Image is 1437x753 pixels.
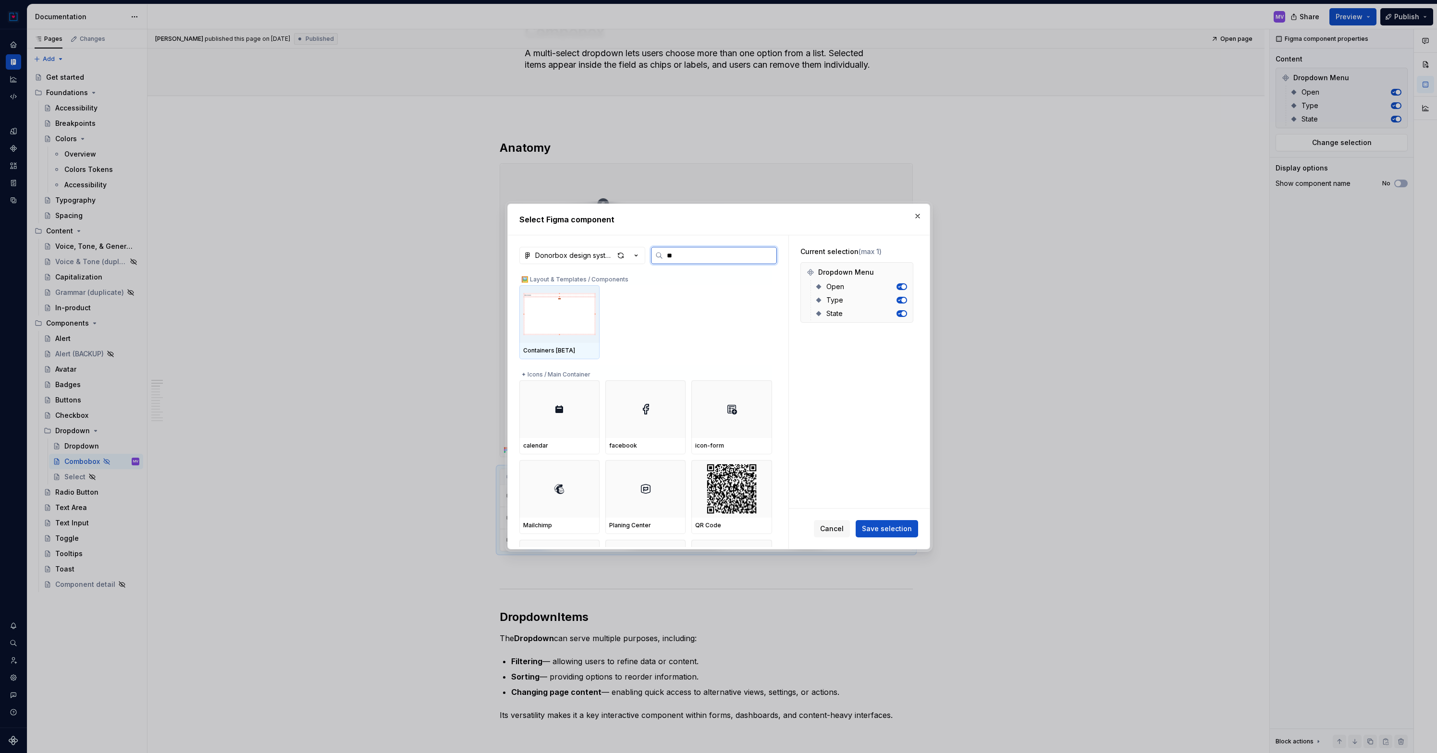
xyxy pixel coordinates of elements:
span: Cancel [820,524,844,534]
span: Type [826,295,843,305]
button: Save selection [856,520,918,537]
div: calendar [523,442,596,449]
div: Donorbox design system [535,251,614,260]
div: Containers [BETA] [523,347,596,354]
div: Mailchimp [523,522,596,529]
div: facebook [609,442,682,449]
div: ✦ Icons / Main Container [519,365,772,380]
div: icon-form [695,442,768,449]
span: State [826,309,843,318]
button: Cancel [814,520,850,537]
button: Donorbox design system [519,247,645,264]
span: Open [826,282,844,291]
h2: Select Figma component [519,214,918,225]
span: Dropdown Menu [818,267,874,277]
span: Save selection [862,524,912,534]
div: Dropdown Menu [803,265,911,280]
div: Planing Center [609,522,682,529]
div: 🖼️ Layout & Templates / Components [519,270,772,285]
span: (max 1) [859,247,882,255]
div: Current selection [800,247,913,256]
div: QR Code [695,522,768,529]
